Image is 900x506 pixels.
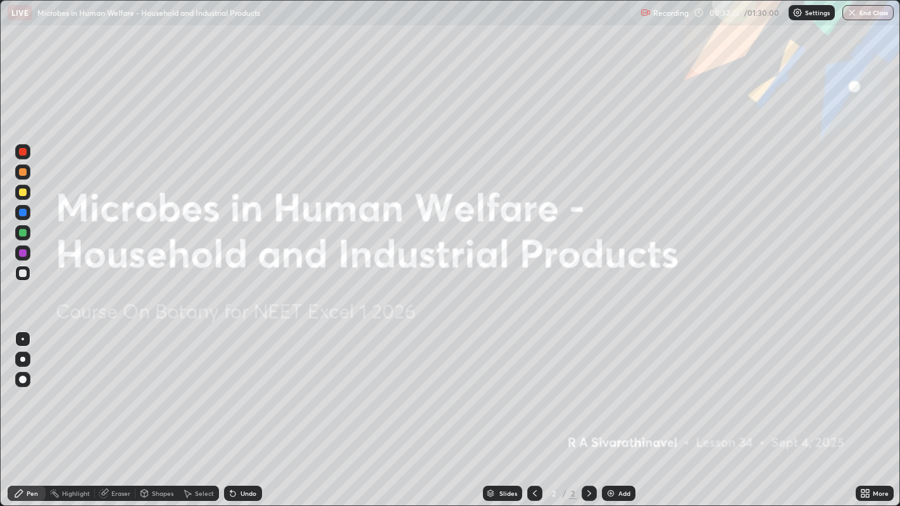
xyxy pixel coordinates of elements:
div: / [563,490,566,497]
p: LIVE [11,8,28,18]
div: Shapes [152,490,173,497]
div: Slides [499,490,517,497]
div: Undo [241,490,256,497]
img: add-slide-button [606,488,616,498]
p: Microbes in Human Welfare - Household and Industrial Products [37,8,260,18]
div: Highlight [62,490,90,497]
div: Pen [27,490,38,497]
img: class-settings-icons [792,8,803,18]
p: Settings [805,9,830,16]
button: End Class [842,5,894,20]
img: end-class-cross [847,8,857,18]
div: 2 [569,488,577,499]
img: recording.375f2c34.svg [641,8,651,18]
div: 2 [547,490,560,497]
div: Add [618,490,630,497]
div: More [873,490,889,497]
p: Recording [653,8,689,18]
div: Select [195,490,214,497]
div: Eraser [111,490,130,497]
